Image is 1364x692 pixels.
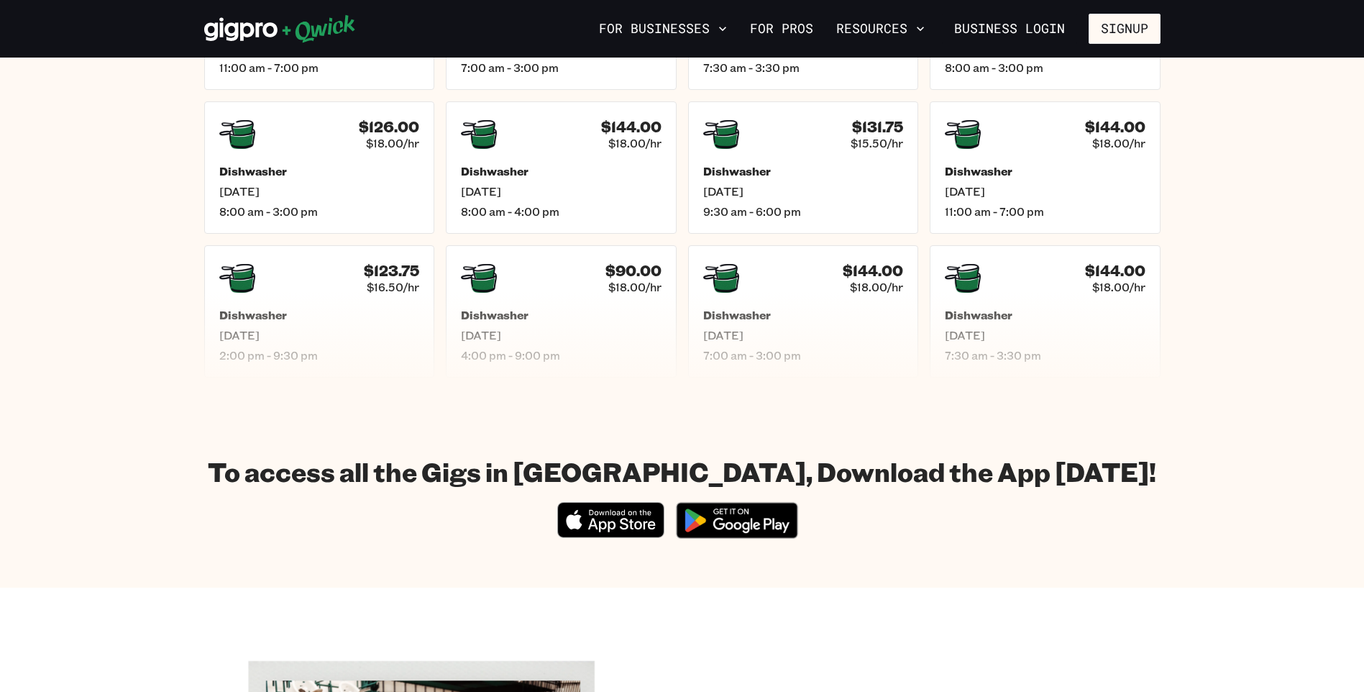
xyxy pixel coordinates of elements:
span: [DATE] [461,328,662,342]
h5: Dishwasher [461,164,662,178]
a: $144.00$18.00/hrDishwasher[DATE]8:00 am - 4:00 pm [446,101,677,234]
h5: Dishwasher [219,164,420,178]
span: $16.50/hr [367,280,419,294]
h5: Dishwasher [461,308,662,322]
button: For Businesses [593,17,733,41]
span: 9:30 am - 6:00 pm [703,204,904,219]
span: 7:30 am - 3:30 pm [945,348,1145,363]
h4: $123.75 [364,262,419,280]
span: [DATE] [945,328,1145,342]
a: $123.75$16.50/hrDishwasher[DATE]2:00 pm - 9:30 pm [204,245,435,378]
a: $144.00$18.00/hrDishwasher[DATE]7:30 am - 3:30 pm [930,245,1161,378]
span: 2:00 pm - 9:30 pm [219,348,420,363]
span: [DATE] [219,184,420,199]
a: $144.00$18.00/hrDishwasher[DATE]7:00 am - 3:00 pm [688,245,919,378]
span: 7:00 am - 3:00 pm [461,60,662,75]
span: $15.50/hr [851,136,903,150]
h4: $144.00 [601,118,662,136]
button: Resources [830,17,930,41]
span: 11:00 am - 7:00 pm [945,204,1145,219]
span: $18.00/hr [608,280,662,294]
span: 7:30 am - 3:30 pm [703,60,904,75]
h4: $90.00 [605,262,662,280]
span: [DATE] [461,184,662,199]
a: $126.00$18.00/hrDishwasher[DATE]8:00 am - 3:00 pm [204,101,435,234]
a: Business Login [942,14,1077,44]
span: 7:00 am - 3:00 pm [703,348,904,363]
h4: $144.00 [843,262,903,280]
span: $18.00/hr [850,280,903,294]
h5: Dishwasher [703,164,904,178]
span: [DATE] [219,328,420,342]
span: 8:00 am - 3:00 pm [945,60,1145,75]
h5: Dishwasher [219,308,420,322]
h1: To access all the Gigs in [GEOGRAPHIC_DATA], Download the App [DATE]! [208,455,1156,488]
a: $131.75$15.50/hrDishwasher[DATE]9:30 am - 6:00 pm [688,101,919,234]
a: Download on the App Store [557,526,665,541]
button: Signup [1089,14,1161,44]
a: $90.00$18.00/hrDishwasher[DATE]4:00 pm - 9:00 pm [446,245,677,378]
a: $144.00$18.00/hrDishwasher[DATE]11:00 am - 7:00 pm [930,101,1161,234]
h4: $144.00 [1085,262,1145,280]
a: For Pros [744,17,819,41]
h5: Dishwasher [703,308,904,322]
h5: Dishwasher [945,164,1145,178]
h4: $131.75 [852,118,903,136]
span: [DATE] [945,184,1145,199]
span: $18.00/hr [366,136,419,150]
span: [DATE] [703,328,904,342]
span: $18.00/hr [1092,136,1145,150]
h5: Dishwasher [945,308,1145,322]
span: $18.00/hr [608,136,662,150]
span: 11:00 am - 7:00 pm [219,60,420,75]
span: [DATE] [703,184,904,199]
span: 4:00 pm - 9:00 pm [461,348,662,363]
span: $18.00/hr [1092,280,1145,294]
h4: $144.00 [1085,118,1145,136]
span: 8:00 am - 3:00 pm [219,204,420,219]
span: 8:00 am - 4:00 pm [461,204,662,219]
h4: $126.00 [359,118,419,136]
img: Get it on Google Play [667,493,807,547]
